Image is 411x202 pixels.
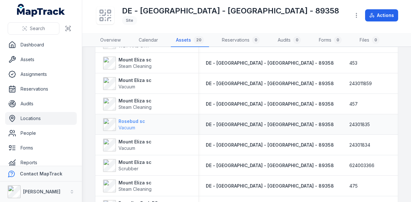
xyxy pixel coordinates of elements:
a: Reservations [5,83,77,95]
span: DE - [GEOGRAPHIC_DATA] - [GEOGRAPHIC_DATA] - 89358 [206,183,334,189]
div: 0 [293,36,301,44]
span: Steam Cleaning [118,186,152,192]
a: DE - [GEOGRAPHIC_DATA] - [GEOGRAPHIC_DATA] - 89358 [206,142,334,148]
a: Reports [5,156,77,169]
span: 624003366 [349,162,374,169]
span: 457 [349,101,358,107]
a: People [5,127,77,140]
a: Mount Eliza scSteam Cleaning [103,98,152,110]
strong: Mount Eliza sc [118,98,152,104]
span: 475 [349,183,358,189]
a: Mount Eliza scVacuum [103,77,152,90]
a: Reservations0 [217,34,265,47]
span: Steam Cleaning [118,63,152,69]
a: Files0 [354,34,385,47]
a: Forms0 [314,34,347,47]
span: 24301834 [349,142,370,148]
button: Search [8,22,59,35]
a: Calendar [134,34,163,47]
strong: Mount Eliza sc [118,139,152,145]
span: Steam Cleaning [118,104,152,110]
a: Audits0 [273,34,306,47]
a: DE - [GEOGRAPHIC_DATA] - [GEOGRAPHIC_DATA] - 89358 [206,60,334,66]
strong: [PERSON_NAME] [23,189,60,194]
span: 24301835 [349,121,370,128]
strong: Contact MapTrack [20,171,62,176]
a: DE - [GEOGRAPHIC_DATA] - [GEOGRAPHIC_DATA] - 89358 [206,183,334,189]
span: Search [30,25,45,32]
span: DE - [GEOGRAPHIC_DATA] - [GEOGRAPHIC_DATA] - 89358 [206,81,334,86]
a: Mount Eliza scSteam Cleaning [103,180,152,192]
strong: Rosebud sc [118,118,145,125]
span: 453 [349,60,357,66]
span: Scrubber [118,166,138,171]
span: DE - [GEOGRAPHIC_DATA] - [GEOGRAPHIC_DATA] - 89358 [206,122,334,127]
a: Forms [5,141,77,154]
span: Vacuum [118,125,135,130]
a: DE - [GEOGRAPHIC_DATA] - [GEOGRAPHIC_DATA] - 89358 [206,162,334,169]
span: DE - [GEOGRAPHIC_DATA] - [GEOGRAPHIC_DATA] - 89358 [206,142,334,148]
a: DE - [GEOGRAPHIC_DATA] - [GEOGRAPHIC_DATA] - 89358 [206,101,334,107]
strong: Mount Eliza sc [118,77,152,84]
span: Vacuum [118,145,135,151]
a: DE - [GEOGRAPHIC_DATA] - [GEOGRAPHIC_DATA] - 89358 [206,121,334,128]
a: Locations [5,112,77,125]
h1: DE - [GEOGRAPHIC_DATA] - [GEOGRAPHIC_DATA] - 89358 [122,6,339,16]
a: MapTrack [17,4,65,17]
span: 243011859 [349,80,372,87]
a: Assets [5,53,77,66]
span: WET AND DRY [118,43,150,48]
a: Audits [5,97,77,110]
div: 0 [252,36,260,44]
strong: Mount Eliza sc [118,57,152,63]
a: DE - [GEOGRAPHIC_DATA] - [GEOGRAPHIC_DATA] - 89358 [206,80,334,87]
strong: Mount Eliza sc [118,180,152,186]
a: Mount Eliza scVacuum [103,139,152,151]
strong: Mount Eliza sc [118,159,152,166]
span: Vacuum [118,84,135,89]
div: Site [122,16,137,25]
a: Mount Eliza scScrubber [103,159,152,172]
a: Rosebud scVacuum [103,118,145,131]
a: Mount Eliza scSteam Cleaning [103,57,152,69]
a: Overview [95,34,126,47]
div: 0 [334,36,342,44]
a: Assignments [5,68,77,81]
div: 0 [372,36,380,44]
div: 20 [194,36,204,44]
button: Actions [365,9,398,21]
a: Dashboard [5,38,77,51]
span: DE - [GEOGRAPHIC_DATA] - [GEOGRAPHIC_DATA] - 89358 [206,163,334,168]
a: Assets20 [171,34,209,47]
